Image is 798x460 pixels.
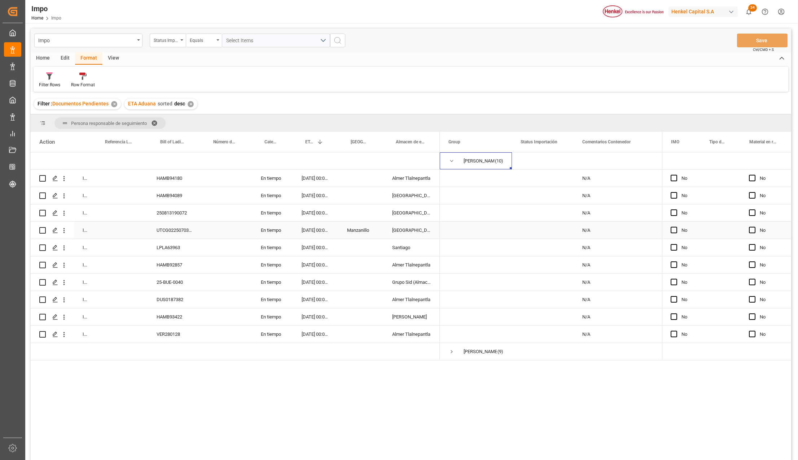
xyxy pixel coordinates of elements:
[574,222,654,239] div: N/A
[662,222,791,239] div: Press SPACE to select this row.
[264,139,278,144] span: Categoría
[75,52,102,65] div: Format
[662,308,791,326] div: Press SPACE to select this row.
[31,187,440,204] div: Press SPACE to select this row.
[148,239,201,256] div: LPLA63963
[737,34,788,47] button: Save
[293,239,338,256] div: [DATE] 00:00:00
[681,309,692,325] div: No
[574,239,654,256] div: N/A
[574,291,654,308] div: N/A
[52,101,109,107] span: Documentos Pendientes
[252,326,293,343] div: En tiempo
[574,274,654,291] div: N/A
[188,101,194,107] div: ✕
[760,291,782,308] div: No
[34,34,142,47] button: open menu
[174,101,185,107] span: desc
[74,239,93,256] div: In progress
[383,187,440,204] div: [GEOGRAPHIC_DATA]
[102,52,124,65] div: View
[31,239,440,256] div: Press SPACE to select this row.
[574,187,654,204] div: N/A
[158,101,172,107] span: sorted
[383,222,440,239] div: [GEOGRAPHIC_DATA]
[71,121,147,126] span: Persona responsable de seguimiento
[741,4,757,20] button: show 34 new notifications
[668,5,741,18] button: Henkel Capital S.A
[74,204,93,221] div: In progress
[760,326,782,343] div: No
[681,239,692,256] div: No
[31,274,440,291] div: Press SPACE to select this row.
[603,5,663,18] img: Henkel%20logo.jpg_1689854090.jpg
[662,204,791,222] div: Press SPACE to select this row.
[293,222,338,239] div: [DATE] 00:00:00
[383,204,440,221] div: [GEOGRAPHIC_DATA]
[31,204,440,222] div: Press SPACE to select this row.
[31,256,440,274] div: Press SPACE to select this row.
[760,205,782,221] div: No
[760,239,782,256] div: No
[38,101,52,107] span: Filter :
[760,222,782,239] div: No
[681,257,692,273] div: No
[252,291,293,308] div: En tiempo
[681,205,692,221] div: No
[662,152,791,170] div: Press SPACE to select this row.
[351,139,368,144] span: [GEOGRAPHIC_DATA] - Locode
[74,256,93,273] div: In progress
[671,139,679,144] span: IMO
[760,187,782,204] div: No
[574,256,654,273] div: N/A
[383,256,440,273] div: Almer Tlalnepantla
[31,16,43,21] a: Home
[681,222,692,239] div: No
[190,35,214,44] div: Equals
[662,326,791,343] div: Press SPACE to select this row.
[148,187,201,204] div: HAMB94089
[464,343,497,360] div: [PERSON_NAME]
[31,152,440,170] div: Press SPACE to select this row.
[74,291,93,308] div: In progress
[330,34,345,47] button: search button
[574,204,654,221] div: N/A
[681,274,692,291] div: No
[31,326,440,343] div: Press SPACE to select this row.
[213,139,237,144] span: Número de Contenedor
[293,170,338,187] div: [DATE] 00:00:00
[38,35,135,44] div: Impo
[252,204,293,221] div: En tiempo
[252,274,293,291] div: En tiempo
[160,139,186,144] span: Bill of Lading Number
[383,239,440,256] div: Santiago
[662,170,791,187] div: Press SPACE to select this row.
[760,309,782,325] div: No
[521,139,557,144] span: Status Importación
[662,256,791,274] div: Press SPACE to select this row.
[681,326,692,343] div: No
[74,326,93,343] div: In progress
[574,326,654,343] div: N/A
[148,291,201,308] div: DUS0187382
[760,257,782,273] div: No
[748,4,757,12] span: 34
[495,153,503,169] span: (10)
[448,139,460,144] span: Group
[662,239,791,256] div: Press SPACE to select this row.
[681,291,692,308] div: No
[396,139,425,144] span: Almacen de entrega
[383,274,440,291] div: Grupo Sid (Almacenaje y Distribucion AVIOR)
[574,308,654,325] div: N/A
[148,204,201,221] div: 250813190072
[760,274,782,291] div: No
[293,308,338,325] div: [DATE] 00:00:00
[709,139,725,144] span: Tipo de Carga (LCL/FCL)
[39,139,55,145] div: Action
[252,187,293,204] div: En tiempo
[148,222,201,239] div: UTCG0225070387
[662,291,791,308] div: Press SPACE to select this row.
[662,343,791,360] div: Press SPACE to select this row.
[128,101,156,107] span: ETA Aduana
[148,274,201,291] div: 25-BUE-0040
